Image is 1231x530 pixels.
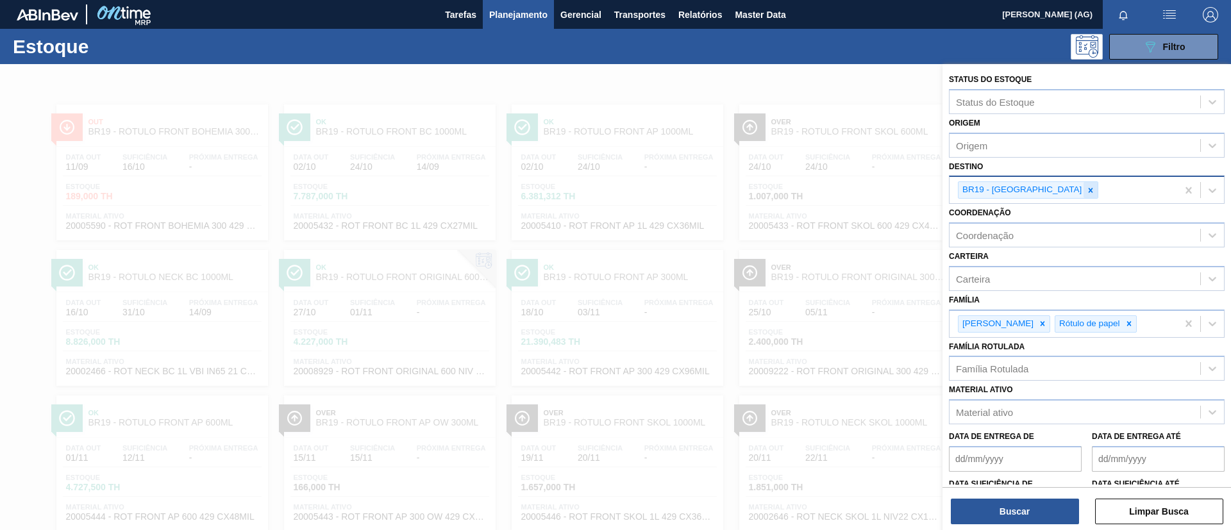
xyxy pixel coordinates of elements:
span: Master Data [735,7,785,22]
label: Carteira [949,252,989,261]
div: Coordenação [956,230,1014,241]
label: Origem [949,119,980,128]
label: Coordenação [949,208,1011,217]
h1: Estoque [13,39,205,54]
div: Rótulo de papel [1055,316,1122,332]
div: Carteira [956,273,990,284]
label: Família Rotulada [949,342,1025,351]
input: dd/mm/yyyy [1092,446,1225,472]
span: Gerencial [560,7,601,22]
div: Origem [956,140,987,151]
label: Data de Entrega de [949,432,1034,441]
label: Data suficiência até [1092,479,1180,488]
div: [PERSON_NAME] [959,316,1035,332]
label: Data suficiência de [949,479,1033,488]
div: Status do Estoque [956,96,1035,107]
div: Pogramando: nenhum usuário selecionado [1071,34,1103,60]
label: Data de Entrega até [1092,432,1181,441]
button: Notificações [1103,6,1144,24]
div: Material ativo [956,407,1013,418]
input: dd/mm/yyyy [949,446,1082,472]
label: Família [949,295,980,304]
img: TNhmsLtSVTkK8tSr43FrP2fwEKptu5GPRR3wAAAABJRU5ErkJggg== [17,9,78,21]
label: Status do Estoque [949,75,1032,84]
span: Tarefas [445,7,476,22]
span: Relatórios [678,7,722,22]
img: Logout [1203,7,1218,22]
div: BR19 - [GEOGRAPHIC_DATA] [959,182,1084,198]
span: Planejamento [489,7,548,22]
button: Filtro [1109,34,1218,60]
span: Filtro [1163,42,1185,52]
label: Material ativo [949,385,1013,394]
div: Família Rotulada [956,363,1028,374]
label: Destino [949,162,983,171]
span: Transportes [614,7,666,22]
img: userActions [1162,7,1177,22]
